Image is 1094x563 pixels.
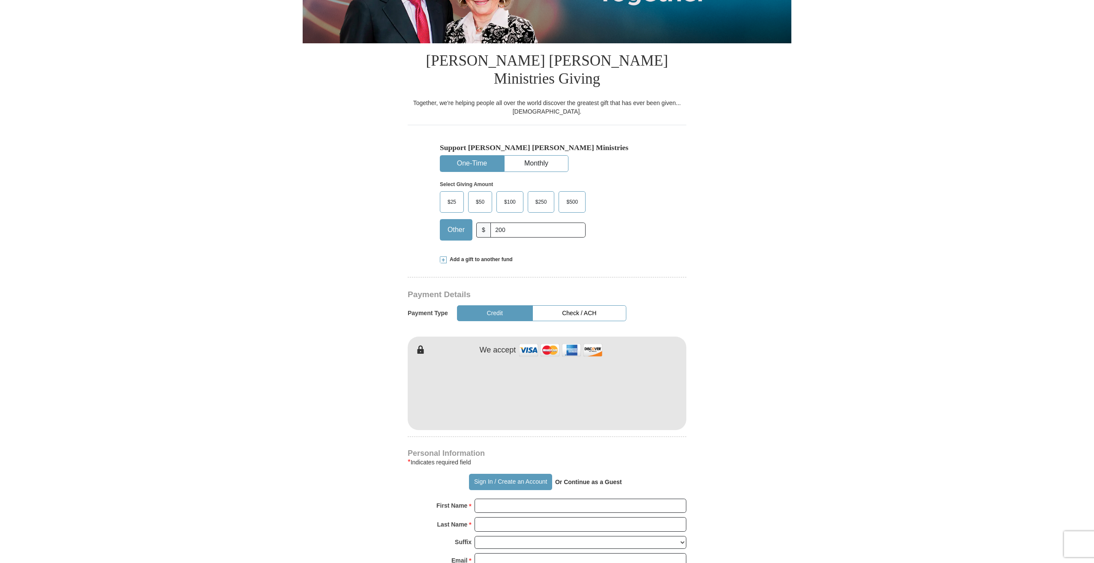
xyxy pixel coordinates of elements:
[408,290,626,300] h3: Payment Details
[469,474,552,490] button: Sign In / Create an Account
[500,196,520,208] span: $100
[562,196,582,208] span: $500
[455,536,472,548] strong: Suffix
[472,196,489,208] span: $50
[440,181,493,187] strong: Select Giving Amount
[480,346,516,355] h4: We accept
[436,500,467,512] strong: First Name
[447,256,513,263] span: Add a gift to another fund
[408,457,686,467] div: Indicates required field
[443,223,469,236] span: Other
[408,43,686,99] h1: [PERSON_NAME] [PERSON_NAME] Ministries Giving
[408,310,448,317] h5: Payment Type
[408,99,686,116] div: Together, we're helping people all over the world discover the greatest gift that has ever been g...
[457,305,533,321] button: Credit
[505,156,568,172] button: Monthly
[437,518,468,530] strong: Last Name
[555,479,622,485] strong: Or Continue as a Guest
[443,196,460,208] span: $25
[440,156,504,172] button: One-Time
[532,305,626,321] button: Check / ACH
[490,223,586,238] input: Other Amount
[518,341,604,359] img: credit cards accepted
[476,223,491,238] span: $
[531,196,551,208] span: $250
[408,450,686,457] h4: Personal Information
[440,143,654,152] h5: Support [PERSON_NAME] [PERSON_NAME] Ministries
